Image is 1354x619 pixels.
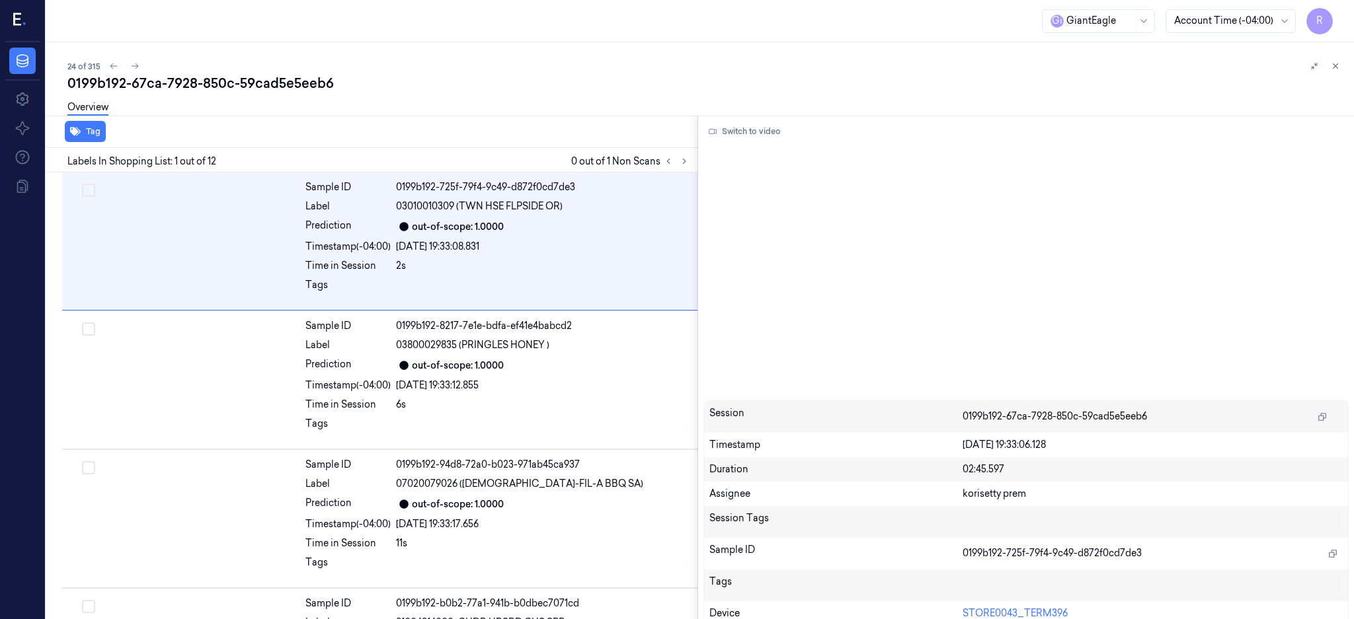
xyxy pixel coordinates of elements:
[709,406,963,427] div: Session
[305,398,391,412] div: Time in Session
[305,597,391,610] div: Sample ID
[709,462,963,476] div: Duration
[305,417,391,438] div: Tags
[305,458,391,472] div: Sample ID
[396,597,690,610] div: 0199b192-b0b2-77a1-941b-b0dbec7071cd
[65,121,106,142] button: Tag
[82,461,95,474] button: Select row
[67,155,216,168] span: Labels In Shopping List: 1 out of 12
[571,153,692,169] span: 0 out of 1 Non Scans
[396,477,643,491] span: 07020079026 ([DEMOGRAPHIC_DATA]-FIL-A BBQ SA)
[963,438,1343,452] div: [DATE] 19:33:06.128
[963,487,1343,501] div: korisetty prem
[963,462,1343,476] div: 02:45.597
[396,536,690,550] div: 11s
[305,180,391,194] div: Sample ID
[305,556,391,577] div: Tags
[709,575,963,596] div: Tags
[305,338,391,352] div: Label
[305,259,391,273] div: Time in Session
[396,240,690,254] div: [DATE] 19:33:08.831
[396,259,690,273] div: 2s
[305,240,391,254] div: Timestamp (-04:00)
[396,458,690,472] div: 0199b192-94d8-72a0-b023-971ab45ca937
[305,477,391,491] div: Label
[67,74,1343,92] div: 0199b192-67ca-7928-850c-59cad5e5eeb6
[305,536,391,550] div: Time in Session
[396,398,690,412] div: 6s
[709,438,963,452] div: Timestamp
[709,543,963,564] div: Sample ID
[963,410,1147,423] span: 0199b192-67ca-7928-850c-59cad5e5eeb6
[305,379,391,392] div: Timestamp (-04:00)
[67,100,108,116] a: Overview
[396,319,690,333] div: 0199b192-8217-7e1e-bdfa-ef41e4babcd2
[709,511,963,532] div: Session Tags
[305,200,391,213] div: Label
[305,496,391,512] div: Prediction
[396,517,690,531] div: [DATE] 19:33:17.656
[396,338,549,352] span: 03800029835 (PRINGLES HONEY )
[305,517,391,531] div: Timestamp (-04:00)
[709,487,963,501] div: Assignee
[82,322,95,336] button: Select row
[82,600,95,613] button: Select row
[305,319,391,333] div: Sample ID
[82,184,95,197] button: Select row
[305,219,391,235] div: Prediction
[1051,15,1064,28] span: G i
[396,180,690,194] div: 0199b192-725f-79f4-9c49-d872f0cd7de3
[1306,8,1333,34] button: R
[412,359,504,373] div: out-of-scope: 1.0000
[412,497,504,511] div: out-of-scope: 1.0000
[963,546,1142,560] span: 0199b192-725f-79f4-9c49-d872f0cd7de3
[305,357,391,373] div: Prediction
[412,220,504,234] div: out-of-scope: 1.0000
[703,121,786,142] button: Switch to video
[67,61,100,72] span: 24 of 315
[396,379,690,392] div: [DATE] 19:33:12.855
[305,278,391,299] div: Tags
[396,200,563,213] span: 03010010309 (TWN HSE FLPSIDE OR)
